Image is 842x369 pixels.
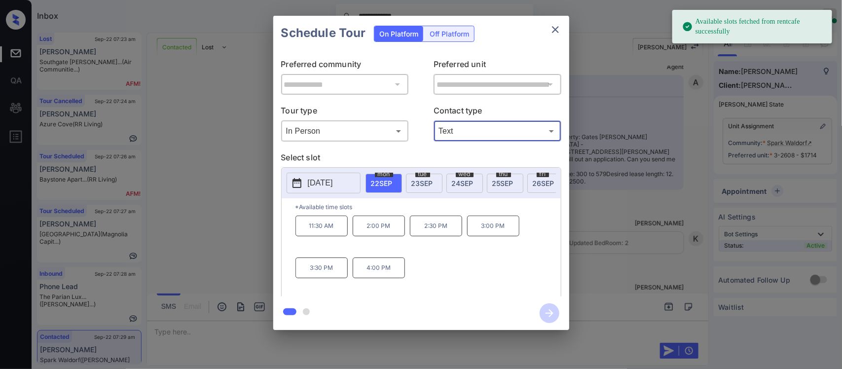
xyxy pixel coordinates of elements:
p: 2:00 PM [353,216,405,236]
div: date-select [487,174,523,193]
div: On Platform [374,26,423,41]
p: 3:00 PM [467,216,519,236]
span: 26 SEP [533,179,554,187]
span: mon [375,171,393,177]
p: 2:30 PM [410,216,462,236]
span: 25 SEP [492,179,513,187]
div: date-select [406,174,442,193]
p: Tour type [281,105,409,120]
span: 23 SEP [411,179,433,187]
div: date-select [366,174,402,193]
h2: Schedule Tour [273,16,374,50]
div: date-select [446,174,483,193]
span: wed [456,171,474,177]
p: Preferred unit [434,58,561,74]
p: [DATE] [308,177,333,189]
span: tue [415,171,430,177]
div: date-select [527,174,564,193]
p: 3:30 PM [295,258,348,278]
p: *Available time slots [295,198,561,216]
button: [DATE] [287,173,361,193]
p: 11:30 AM [295,216,348,236]
div: Available slots fetched from rentcafe successfully [682,13,824,40]
p: Select slot [281,151,561,167]
p: Preferred community [281,58,409,74]
span: 22 SEP [371,179,393,187]
span: thu [496,171,511,177]
div: In Person [284,123,406,139]
button: btn-next [534,300,565,326]
div: Off Platform [425,26,474,41]
p: Contact type [434,105,561,120]
button: close [546,20,565,39]
span: 24 SEP [452,179,474,187]
div: Text [436,123,559,139]
span: fri [537,171,549,177]
p: 4:00 PM [353,258,405,278]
